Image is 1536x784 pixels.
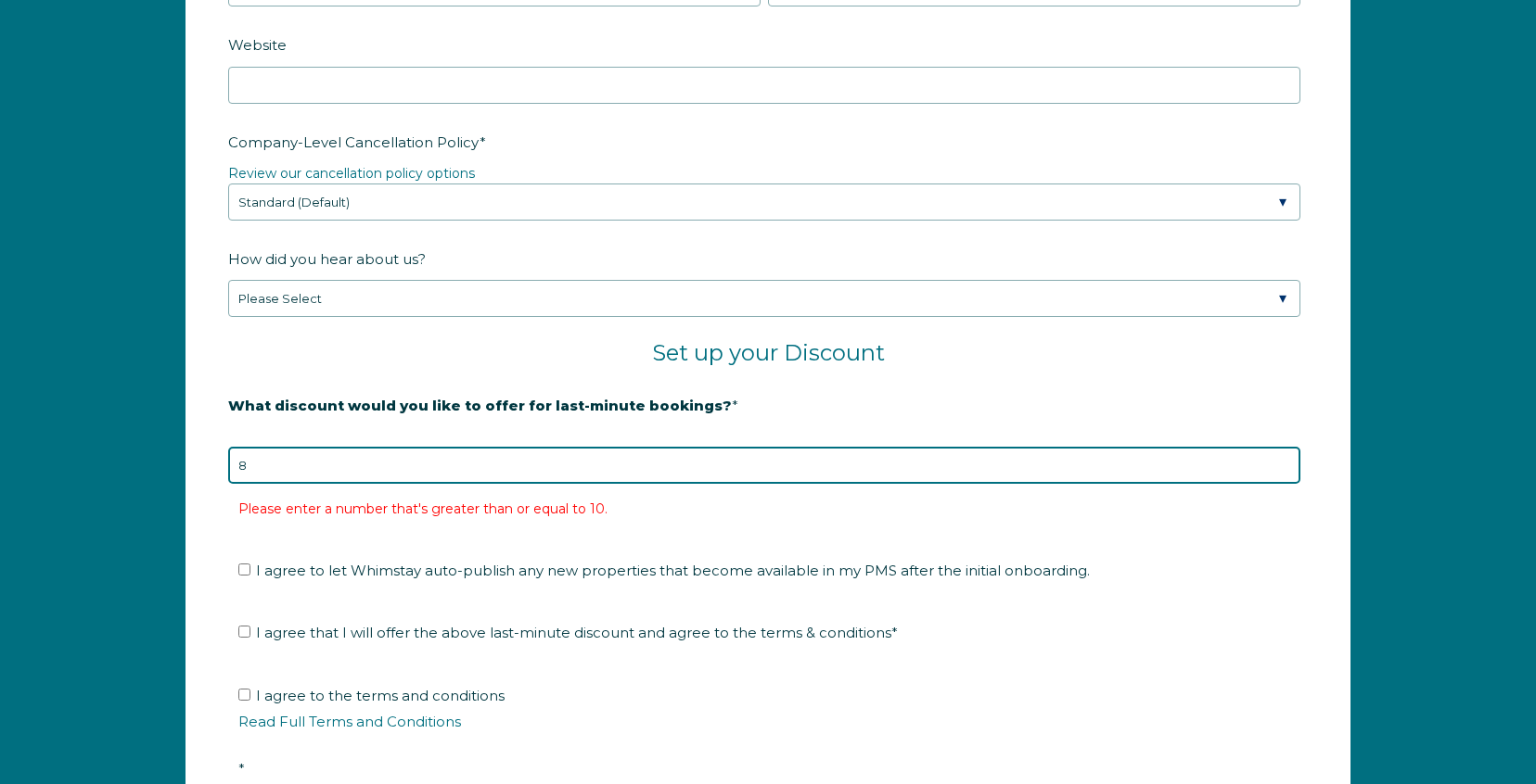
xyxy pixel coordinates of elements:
[228,428,518,445] strong: 20% is recommended, minimum of 10%
[228,397,732,414] strong: What discount would you like to offer for last-minute bookings?
[238,500,608,517] label: Please enter a number that's greater than or equal to 10.
[238,687,1311,778] span: I agree to the terms and conditions
[238,626,250,638] input: I agree that I will offer the above last-minute discount and agree to the terms & conditions*
[228,128,480,157] span: Company-Level Cancellation Policy
[228,165,475,182] a: Review our cancellation policy options
[256,624,898,641] span: I agree that I will offer the above last-minute discount and agree to the terms & conditions
[256,562,1090,579] span: I agree to let Whimstay auto-publish any new properties that become available in my PMS after the...
[238,689,250,701] input: I agree to the terms and conditionsRead Full Terms and Conditions*
[652,339,885,366] span: Set up your Discount
[238,713,461,730] a: Read Full Terms and Conditions
[228,31,287,59] span: Website
[228,245,426,273] span: How did you hear about us?
[238,563,250,575] input: I agree to let Whimstay auto-publish any new properties that become available in my PMS after the...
